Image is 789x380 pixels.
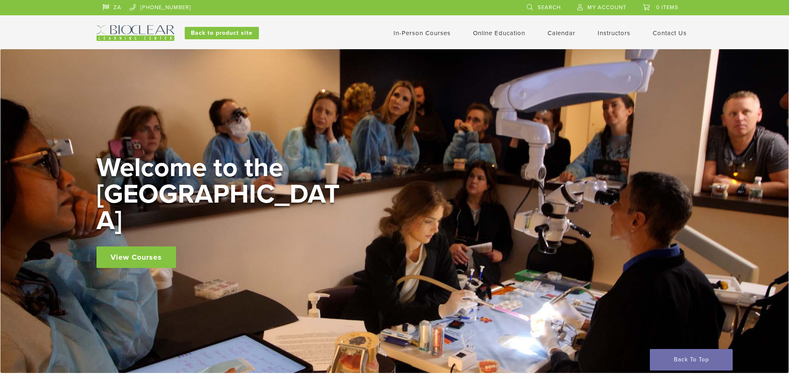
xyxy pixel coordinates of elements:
[97,246,176,268] a: View Courses
[587,4,626,11] span: My Account
[650,349,733,370] a: Back To Top
[185,27,259,39] a: Back to product site
[548,29,575,37] a: Calendar
[393,29,451,37] a: In-Person Courses
[653,29,687,37] a: Contact Us
[473,29,525,37] a: Online Education
[656,4,678,11] span: 0 items
[97,25,174,41] img: Bioclear
[538,4,561,11] span: Search
[97,155,345,234] h2: Welcome to the [GEOGRAPHIC_DATA]
[598,29,630,37] a: Instructors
